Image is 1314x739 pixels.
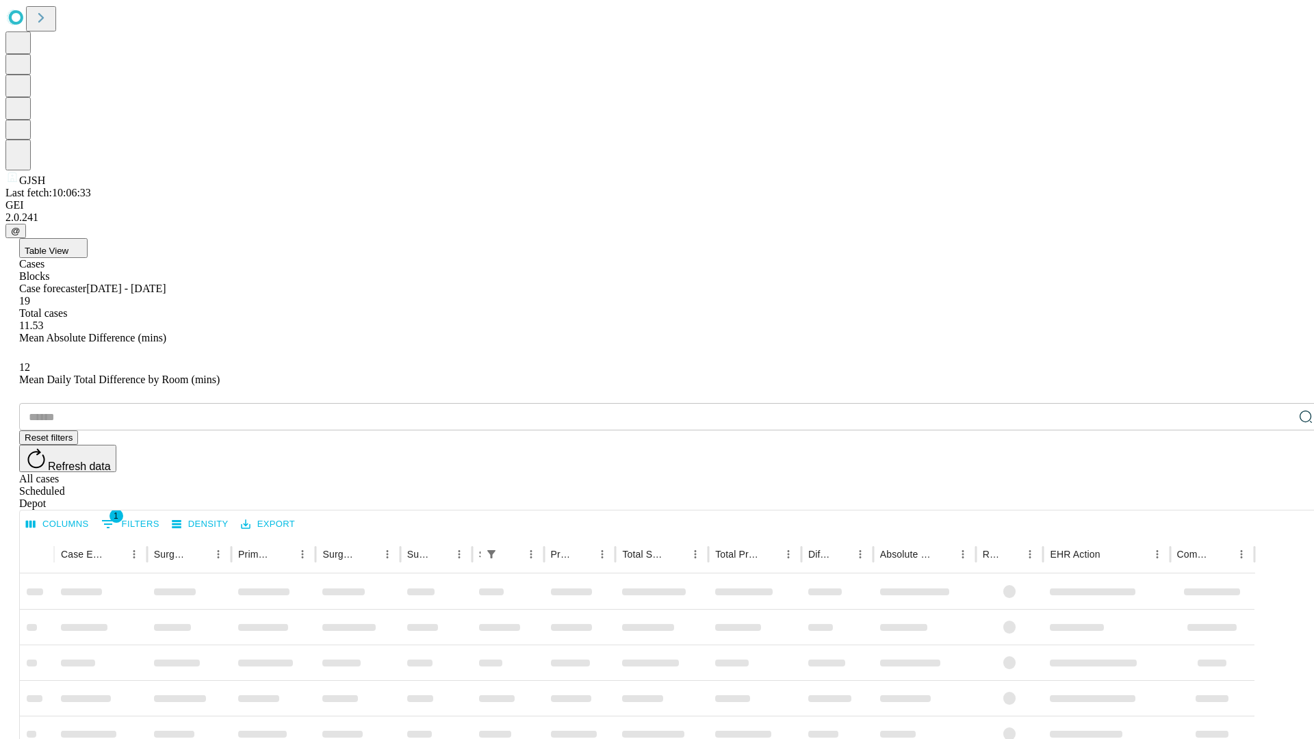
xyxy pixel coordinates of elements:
button: Show filters [98,513,163,535]
button: Menu [953,545,972,564]
div: Predicted In Room Duration [551,549,573,560]
span: GJSH [19,174,45,186]
span: Mean Absolute Difference (mins) [19,332,166,343]
div: 2.0.241 [5,211,1309,224]
button: Select columns [23,514,92,535]
span: 11.53 [19,320,43,331]
div: Primary Service [238,549,272,560]
button: Menu [125,545,144,564]
button: Sort [1213,545,1232,564]
div: Absolute Difference [880,549,933,560]
span: @ [11,226,21,236]
div: Resolved in EHR [983,549,1001,560]
div: Total Scheduled Duration [622,549,665,560]
span: Refresh data [48,461,111,472]
button: Menu [450,545,469,564]
div: Case Epic Id [61,549,104,560]
button: Density [168,514,232,535]
button: Menu [686,545,705,564]
button: Sort [502,545,521,564]
div: GEI [5,199,1309,211]
div: Surgeon Name [154,549,188,560]
button: Sort [1001,545,1020,564]
span: Reset filters [25,432,73,443]
button: Menu [521,545,541,564]
div: Difference [808,549,830,560]
button: Sort [359,545,378,564]
span: 12 [19,361,30,373]
button: Export [237,514,298,535]
div: Surgery Date [407,549,429,560]
button: Menu [1232,545,1251,564]
button: Sort [274,545,293,564]
span: 1 [109,509,123,523]
button: Refresh data [19,445,116,472]
button: Sort [1102,545,1121,564]
button: @ [5,224,26,238]
button: Menu [1020,545,1040,564]
span: Case forecaster [19,283,86,294]
span: 19 [19,295,30,307]
span: Last fetch: 10:06:33 [5,187,91,198]
button: Sort [190,545,209,564]
div: EHR Action [1050,549,1100,560]
button: Menu [378,545,397,564]
button: Table View [19,238,88,258]
div: Total Predicted Duration [715,549,758,560]
button: Menu [593,545,612,564]
button: Sort [430,545,450,564]
button: Menu [779,545,798,564]
button: Menu [209,545,228,564]
button: Reset filters [19,430,78,445]
div: Surgery Name [322,549,357,560]
span: Mean Daily Total Difference by Room (mins) [19,374,220,385]
button: Sort [667,545,686,564]
div: Comments [1177,549,1211,560]
button: Sort [574,545,593,564]
button: Sort [934,545,953,564]
button: Menu [293,545,312,564]
button: Show filters [482,545,501,564]
button: Sort [105,545,125,564]
span: [DATE] - [DATE] [86,283,166,294]
button: Sort [760,545,779,564]
button: Menu [851,545,870,564]
div: 1 active filter [482,545,501,564]
span: Total cases [19,307,67,319]
button: Menu [1148,545,1167,564]
span: Table View [25,246,68,256]
button: Sort [832,545,851,564]
div: Scheduled In Room Duration [479,549,480,560]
